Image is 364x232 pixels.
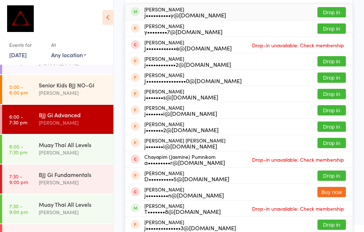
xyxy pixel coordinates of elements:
time: 7:30 - 9:00 pm [9,173,28,185]
div: j••••••••••••2@[DOMAIN_NAME] [144,61,231,67]
a: 7:30 -9:00 pmMuay Thai All Levels[PERSON_NAME] [2,194,113,223]
div: [PERSON_NAME] [39,89,107,97]
div: [PERSON_NAME] [PERSON_NAME] [144,137,225,149]
div: D••••••••••5@[DOMAIN_NAME] [144,176,229,182]
div: a•••••••••r@[DOMAIN_NAME] [144,160,225,165]
button: Drop in [317,171,346,181]
div: j•••••••••n@[DOMAIN_NAME] [144,192,224,198]
span: Drop-in unavailable: Check membership [250,203,346,214]
div: j•••••••2@[DOMAIN_NAME] [144,127,219,133]
div: j••••••••••••••3@[DOMAIN_NAME] [144,225,236,231]
div: Events for [9,39,44,51]
button: Drop in [317,105,346,115]
time: 6:00 - 7:30 pm [9,144,27,155]
div: [PERSON_NAME] [144,105,217,116]
button: Buy now [317,187,346,197]
div: [PERSON_NAME] [144,72,242,83]
time: 4:10 - 5:00 pm [9,54,28,65]
div: J••••••••••••e@[DOMAIN_NAME] [144,45,232,51]
button: Drop in [317,72,346,83]
div: j••••••••••y@[DOMAIN_NAME] [144,12,226,18]
button: Drop in [317,23,346,34]
div: Any location [51,51,86,59]
a: 5:00 -6:00 pmSenior Kids BJJ NO-GI[PERSON_NAME] [2,75,113,104]
div: Senior Kids BJJ NO-GI [39,81,107,89]
div: Muay Thai All Levels [39,200,107,208]
div: j•••••••i@[DOMAIN_NAME] [144,143,225,149]
button: Drop in [317,89,346,99]
button: Drop in [317,56,346,66]
div: [PERSON_NAME] [144,23,223,34]
button: Drop in [317,7,346,17]
div: [PERSON_NAME] [144,203,221,214]
div: [PERSON_NAME] [144,6,226,18]
div: [PERSON_NAME] [144,219,236,231]
a: 6:00 -7:30 pmMuay Thai All Levels[PERSON_NAME] [2,135,113,164]
div: T•••••••8@[DOMAIN_NAME] [144,209,221,214]
a: 6:00 -7:30 pmBJJ Gi Advanced[PERSON_NAME] [2,105,113,134]
button: Drop in [317,220,346,230]
img: Dominance MMA Thomastown [7,5,34,32]
div: Muay Thai All Levels [39,141,107,149]
div: j•••••••s@[DOMAIN_NAME] [144,94,218,100]
div: Chayapim (Jasmine) Pumnikom [144,154,225,165]
time: 7:30 - 9:00 pm [9,203,28,215]
button: Drop in [317,138,346,148]
div: [PERSON_NAME] [144,187,224,198]
a: [DATE] [9,51,27,59]
div: y••••••••7@[DOMAIN_NAME] [144,29,223,34]
div: j•••••••i@[DOMAIN_NAME] [144,110,217,116]
span: Drop-in unavailable: Check membership [250,40,346,50]
div: J••••••••••••••••0@[DOMAIN_NAME] [144,78,242,83]
time: 5:00 - 6:00 pm [9,84,28,95]
div: [PERSON_NAME] [144,88,218,100]
button: Drop in [317,122,346,132]
div: [PERSON_NAME] [39,178,107,187]
span: Drop-in unavailable: Check membership [250,154,346,165]
a: 7:30 -9:00 pmBJJ Gi Fundamentals[PERSON_NAME] [2,164,113,194]
div: [PERSON_NAME] [39,119,107,127]
div: [PERSON_NAME] [39,208,107,216]
div: BJJ Gi Advanced [39,111,107,119]
div: At [51,39,86,51]
div: [PERSON_NAME] [144,170,229,182]
div: [PERSON_NAME] [144,56,231,67]
div: [PERSON_NAME] [39,149,107,157]
div: [PERSON_NAME] [144,39,232,51]
div: BJJ Gi Fundamentals [39,171,107,178]
div: [PERSON_NAME] [144,121,219,133]
time: 6:00 - 7:30 pm [9,114,27,125]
